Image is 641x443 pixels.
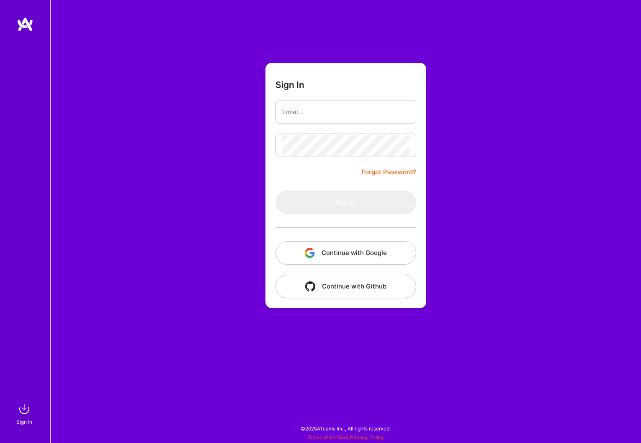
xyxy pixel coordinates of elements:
[282,101,409,123] input: Email...
[308,434,384,440] span: |
[275,191,416,214] button: Sign In
[275,241,416,265] button: Continue with Google
[275,80,304,90] h3: Sign In
[275,275,416,298] button: Continue with Github
[308,434,347,440] a: Terms of Service
[350,434,384,440] a: Privacy Policy
[305,281,315,291] img: icon
[362,167,416,177] a: Forgot Password?
[50,418,641,439] div: © 2025 ATeams Inc., All rights reserved.
[18,401,33,426] a: sign inSign In
[305,248,315,258] img: icon
[16,417,32,426] div: Sign In
[16,401,33,417] img: sign in
[17,17,33,32] img: logo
